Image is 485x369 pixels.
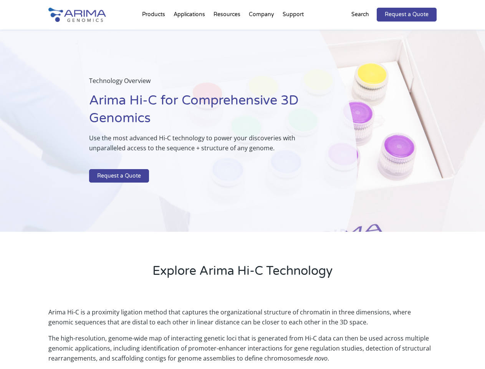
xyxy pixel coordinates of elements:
p: Use the most advanced Hi-C technology to power your discoveries with unparalleled access to the s... [89,133,318,159]
h1: Arima Hi-C for Comprehensive 3D Genomics [89,92,318,133]
a: Request a Quote [89,169,149,183]
h2: Explore Arima Hi-C Technology [48,263,436,286]
a: Request a Quote [377,8,437,22]
img: Arima-Genomics-logo [48,8,106,22]
p: Technology Overview [89,76,318,92]
i: de novo [306,354,328,362]
p: Search [351,10,369,20]
p: Arima Hi-C is a proximity ligation method that captures the organizational structure of chromatin... [48,307,436,333]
